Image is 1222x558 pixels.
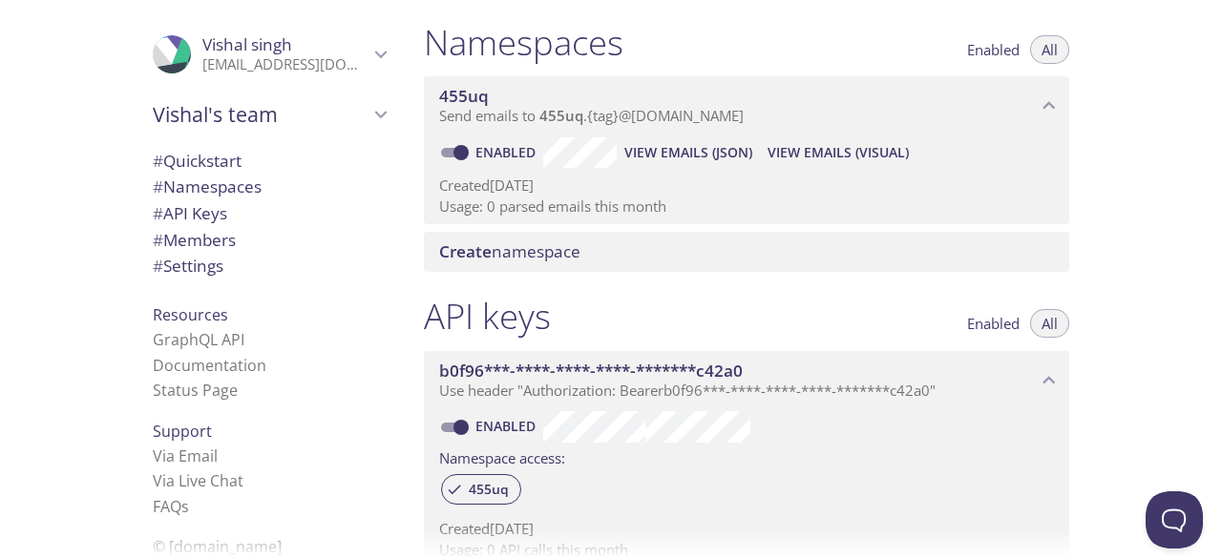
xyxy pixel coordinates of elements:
[153,229,236,251] span: Members
[153,421,212,442] span: Support
[137,174,401,200] div: Namespaces
[760,137,916,168] button: View Emails (Visual)
[424,76,1069,135] div: 455uq namespace
[153,202,227,224] span: API Keys
[153,255,163,277] span: #
[153,355,266,376] a: Documentation
[439,443,565,470] label: Namespace access:
[153,255,223,277] span: Settings
[424,21,623,64] h1: Namespaces
[439,85,489,107] span: 455uq
[424,232,1069,272] div: Create namespace
[153,445,218,466] a: Via Email
[457,481,520,498] span: 455uq
[153,229,163,251] span: #
[439,240,492,262] span: Create
[202,55,369,74] p: [EMAIL_ADDRESS][DOMAIN_NAME]
[137,23,401,86] div: Vishal singh
[1146,491,1203,548] iframe: Help Scout Beacon - Open
[153,150,163,172] span: #
[153,101,369,128] span: Vishal's team
[439,519,1054,539] p: Created [DATE]
[153,470,243,491] a: Via Live Chat
[439,106,744,125] span: Send emails to . {tag} @[DOMAIN_NAME]
[153,176,163,197] span: #
[624,141,752,164] span: View Emails (JSON)
[137,90,401,139] div: Vishal's team
[153,329,244,350] a: GraphQL API
[1030,309,1069,338] button: All
[137,148,401,175] div: Quickstart
[956,35,1031,64] button: Enabled
[153,202,163,224] span: #
[1030,35,1069,64] button: All
[181,496,189,517] span: s
[439,176,1054,196] p: Created [DATE]
[137,227,401,254] div: Members
[137,200,401,227] div: API Keys
[153,176,262,197] span: Namespaces
[153,304,228,325] span: Resources
[441,474,521,505] div: 455uq
[424,295,551,338] h1: API keys
[439,196,1054,217] p: Usage: 0 parsed emails this month
[473,417,543,435] a: Enabled
[473,143,543,161] a: Enabled
[153,496,189,517] a: FAQ
[539,106,583,125] span: 455uq
[202,33,292,55] span: Vishal singh
[439,240,580,262] span: namespace
[617,137,760,168] button: View Emails (JSON)
[956,309,1031,338] button: Enabled
[153,150,242,172] span: Quickstart
[768,141,909,164] span: View Emails (Visual)
[137,253,401,279] div: Team Settings
[153,380,238,401] a: Status Page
